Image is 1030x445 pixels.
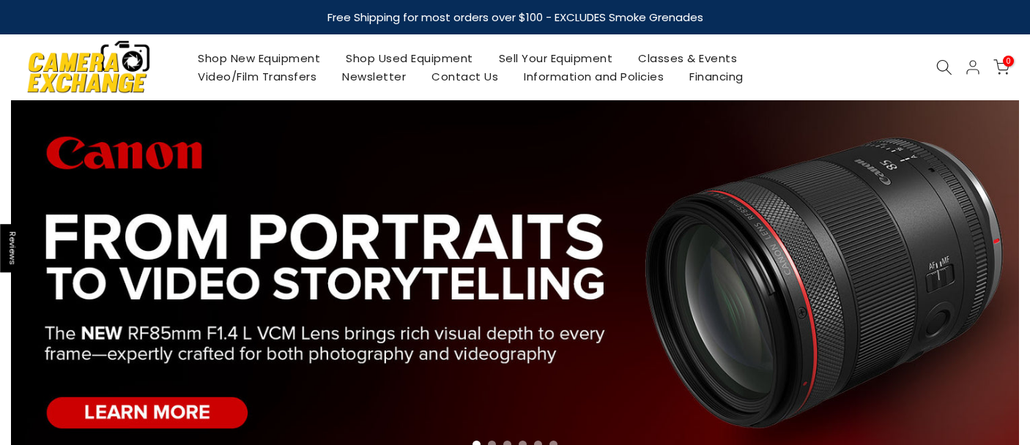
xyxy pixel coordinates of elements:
a: Information and Policies [511,67,677,86]
a: Financing [677,67,757,86]
a: Newsletter [330,67,419,86]
a: Classes & Events [626,49,750,67]
a: Sell Your Equipment [486,49,626,67]
a: Contact Us [419,67,511,86]
a: Shop New Equipment [185,49,333,67]
a: Video/Film Transfers [185,67,330,86]
a: Shop Used Equipment [333,49,486,67]
a: 0 [993,59,1009,75]
span: 0 [1003,56,1014,67]
strong: Free Shipping for most orders over $100 - EXCLUDES Smoke Grenades [327,10,703,25]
